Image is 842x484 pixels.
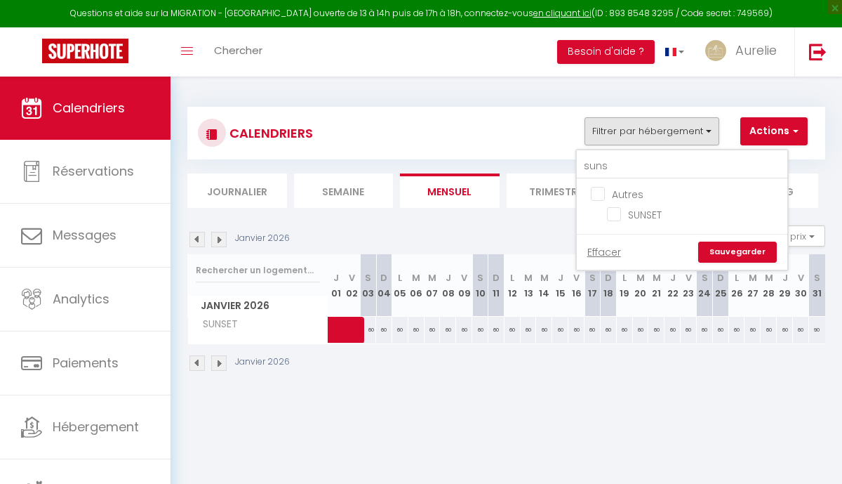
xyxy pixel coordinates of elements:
span: Analytics [53,290,109,308]
h3: CALENDRIERS [226,117,313,149]
div: 60 [729,317,745,343]
abbr: J [782,271,788,284]
abbr: L [510,271,514,284]
abbr: D [493,271,500,284]
th: 05 [392,254,408,317]
th: 26 [729,254,745,317]
th: 27 [744,254,761,317]
img: Super Booking [42,39,128,63]
div: 60 [633,317,649,343]
p: Janvier 2026 [235,232,290,245]
div: Filtrer par hébergement [575,149,789,271]
th: 15 [552,254,568,317]
button: Actions [740,117,808,145]
button: Besoin d'aide ? [557,40,655,64]
th: 22 [664,254,681,317]
div: 60 [744,317,761,343]
div: 60 [488,317,504,343]
div: 60 [408,317,425,343]
span: Janvier 2026 [188,296,328,316]
th: 09 [456,254,472,317]
abbr: J [446,271,451,284]
th: 11 [488,254,504,317]
div: 60 [664,317,681,343]
a: en cliquant ici [533,7,592,19]
div: 60 [793,317,809,343]
th: 17 [584,254,601,317]
a: Sauvegarder [698,242,777,263]
abbr: V [686,271,692,284]
span: Chercher [214,43,262,58]
span: Réservations [53,162,134,180]
abbr: J [333,271,339,284]
div: 60 [568,317,584,343]
th: 29 [777,254,793,317]
abbr: S [702,271,708,284]
abbr: S [589,271,596,284]
li: Journalier [187,174,287,208]
span: Paiements [53,354,119,372]
li: Trimestre [507,174,606,208]
iframe: LiveChat chat widget [783,425,842,484]
div: 60 [584,317,601,343]
abbr: M [524,271,533,284]
div: 60 [472,317,488,343]
th: 02 [344,254,360,317]
div: 60 [681,317,697,343]
div: 60 [648,317,664,343]
th: 16 [568,254,584,317]
li: Mensuel [400,174,500,208]
img: ... [705,40,726,61]
th: 07 [425,254,441,317]
th: 04 [376,254,392,317]
a: Chercher [203,27,273,77]
div: 60 [601,317,617,343]
th: 24 [697,254,713,317]
th: 03 [360,254,376,317]
abbr: V [573,271,580,284]
li: Semaine [294,174,394,208]
div: 60 [521,317,537,343]
div: 60 [552,317,568,343]
abbr: M [749,271,757,284]
abbr: M [653,271,661,284]
th: 20 [633,254,649,317]
input: Rechercher un logement... [577,154,787,179]
span: Aurelie [735,41,777,59]
abbr: M [412,271,420,284]
abbr: V [461,271,467,284]
abbr: D [605,271,612,284]
p: Janvier 2026 [235,355,290,369]
div: 60 [777,317,793,343]
abbr: S [477,271,483,284]
abbr: S [814,271,820,284]
abbr: M [636,271,645,284]
div: 60 [440,317,456,343]
span: Calendriers [53,99,125,117]
img: logout [809,43,827,60]
th: 14 [536,254,552,317]
th: 21 [648,254,664,317]
abbr: L [622,271,627,284]
th: 13 [521,254,537,317]
abbr: D [717,271,724,284]
a: Effacer [587,244,621,260]
span: SUNSET [190,317,243,332]
th: 12 [504,254,521,317]
div: 90 [809,317,825,343]
div: 60 [536,317,552,343]
th: 25 [713,254,729,317]
abbr: L [735,271,739,284]
div: 60 [617,317,633,343]
th: 19 [617,254,633,317]
th: 30 [793,254,809,317]
abbr: V [349,271,355,284]
th: 08 [440,254,456,317]
input: Rechercher un logement... [196,258,320,283]
abbr: M [428,271,436,284]
span: Messages [53,226,116,244]
abbr: M [765,271,773,284]
span: Hébergement [53,418,139,436]
abbr: J [670,271,676,284]
a: ... Aurelie [695,27,794,77]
